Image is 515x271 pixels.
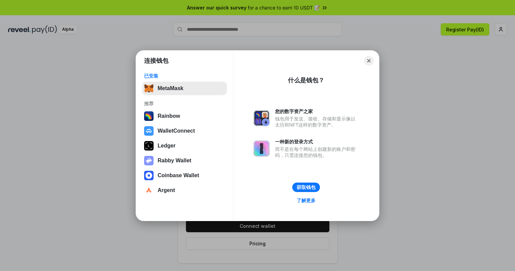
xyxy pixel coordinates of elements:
button: MetaMask [142,82,227,95]
img: svg+xml,%3Csvg%20xmlns%3D%22http%3A%2F%2Fwww.w3.org%2F2000%2Fsvg%22%20fill%3D%22none%22%20viewBox... [144,156,154,165]
div: 推荐 [144,101,225,107]
img: svg+xml,%3Csvg%20fill%3D%22none%22%20height%3D%2233%22%20viewBox%3D%220%200%2035%2033%22%20width%... [144,84,154,93]
button: Ledger [142,139,227,153]
div: 了解更多 [297,197,316,204]
button: Close [364,56,374,65]
img: svg+xml,%3Csvg%20width%3D%2228%22%20height%3D%2228%22%20viewBox%3D%220%200%2028%2028%22%20fill%3D... [144,126,154,136]
div: 获取钱包 [297,184,316,190]
div: Rainbow [158,113,180,119]
div: 一种新的登录方式 [275,139,359,145]
button: Coinbase Wallet [142,169,227,182]
div: MetaMask [158,85,183,91]
img: svg+xml,%3Csvg%20xmlns%3D%22http%3A%2F%2Fwww.w3.org%2F2000%2Fsvg%22%20width%3D%2228%22%20height%3... [144,141,154,151]
div: WalletConnect [158,128,195,134]
div: 您的数字资产之家 [275,108,359,114]
img: svg+xml,%3Csvg%20xmlns%3D%22http%3A%2F%2Fwww.w3.org%2F2000%2Fsvg%22%20fill%3D%22none%22%20viewBox... [253,110,270,126]
img: svg+xml,%3Csvg%20width%3D%2228%22%20height%3D%2228%22%20viewBox%3D%220%200%2028%2028%22%20fill%3D... [144,171,154,180]
div: Ledger [158,143,175,149]
h1: 连接钱包 [144,57,168,65]
div: Argent [158,187,175,193]
div: 已安装 [144,73,225,79]
a: 了解更多 [293,196,320,205]
button: 获取钱包 [292,183,320,192]
button: Rabby Wallet [142,154,227,167]
button: Argent [142,184,227,197]
button: Rainbow [142,109,227,123]
div: Rabby Wallet [158,158,191,164]
img: svg+xml,%3Csvg%20width%3D%22120%22%20height%3D%22120%22%20viewBox%3D%220%200%20120%20120%22%20fil... [144,111,154,121]
button: WalletConnect [142,124,227,138]
img: svg+xml,%3Csvg%20xmlns%3D%22http%3A%2F%2Fwww.w3.org%2F2000%2Fsvg%22%20fill%3D%22none%22%20viewBox... [253,140,270,157]
div: Coinbase Wallet [158,172,199,179]
img: svg+xml,%3Csvg%20width%3D%2228%22%20height%3D%2228%22%20viewBox%3D%220%200%2028%2028%22%20fill%3D... [144,186,154,195]
div: 而不是在每个网站上创建新的账户和密码，只需连接您的钱包。 [275,146,359,158]
div: 什么是钱包？ [288,76,324,84]
div: 钱包用于发送、接收、存储和显示像以太坊和NFT这样的数字资产。 [275,116,359,128]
